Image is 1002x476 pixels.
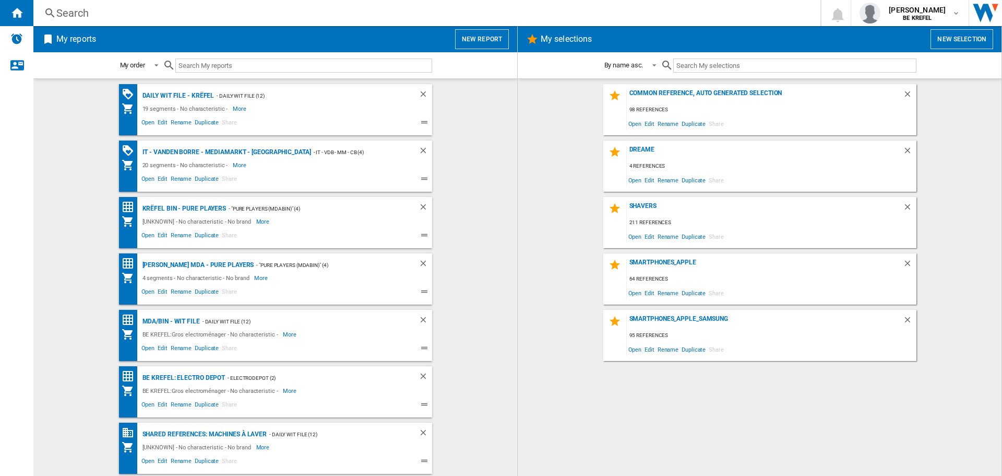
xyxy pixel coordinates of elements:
div: Price Matrix [122,314,140,327]
span: Share [220,287,238,299]
div: Delete [903,146,916,160]
span: Edit [156,400,169,412]
div: By name asc. [604,61,643,69]
span: Edit [156,174,169,187]
span: More [256,215,271,228]
div: Search [56,6,793,20]
div: Krëfel BIN - Pure Players [140,202,226,215]
div: Delete [419,371,432,385]
span: Rename [169,118,193,130]
div: DREAME [627,146,903,160]
div: My Assortment [122,215,140,228]
span: Rename [169,230,193,243]
span: Open [627,229,643,243]
span: Share [220,174,238,187]
span: Duplicate [193,230,220,243]
input: Search My reports [175,59,432,73]
span: Rename [656,173,680,187]
div: My Assortment [122,102,140,115]
span: Duplicate [680,286,707,300]
span: Duplicate [193,118,220,130]
div: 98 references [627,103,916,117]
div: Delete [419,89,432,102]
span: Share [220,343,238,356]
div: 64 references [627,273,916,286]
div: Price Matrix [122,257,140,270]
div: Delete [419,428,432,441]
div: My Assortment [122,272,140,284]
span: Duplicate [193,174,220,187]
div: My order [120,61,145,69]
span: Edit [643,286,656,300]
div: Price Matrix [122,201,140,214]
div: Delete [903,89,916,103]
span: Edit [643,117,656,131]
div: Smartphones_Apple_Samsung [627,315,903,329]
span: Rename [656,229,680,243]
div: - ElectroDepot (2) [225,371,397,385]
span: [PERSON_NAME] [889,5,946,15]
div: - Daily WIT file (12) [200,315,398,328]
span: Share [707,229,725,243]
div: 211 references [627,216,916,229]
div: My Assortment [122,441,140,454]
div: Shared references: Machines à laver [140,428,267,441]
div: My Assortment [122,385,140,397]
span: Edit [156,287,169,299]
span: Edit [156,343,169,356]
div: 4 segments - No characteristic - No brand [140,272,255,284]
div: SMARTPHONES_APPLE [627,259,903,273]
button: New report [455,29,509,49]
div: Delete [903,259,916,273]
div: BE KREFEL: Electro depot [140,371,225,385]
span: Duplicate [193,287,220,299]
div: 19 segments - No characteristic - [140,102,233,115]
span: Share [220,118,238,130]
span: Edit [156,118,169,130]
span: Rename [169,287,193,299]
span: Duplicate [680,342,707,356]
span: Open [140,287,157,299]
span: Open [140,400,157,412]
span: Open [140,456,157,469]
span: More [283,385,298,397]
span: More [254,272,269,284]
span: Duplicate [680,229,707,243]
img: alerts-logo.svg [10,32,23,45]
span: Edit [156,456,169,469]
div: Delete [419,146,432,159]
span: Open [140,174,157,187]
div: My Assortment [122,159,140,171]
button: New selection [931,29,993,49]
span: Duplicate [680,117,707,131]
span: Edit [156,230,169,243]
div: Delete [419,259,432,272]
span: Rename [656,342,680,356]
img: profile.jpg [860,3,880,24]
span: Duplicate [193,456,220,469]
div: Delete [903,202,916,216]
div: Daily WIT file - Krëfel [140,89,214,102]
span: More [233,159,248,171]
div: - "Pure Players (MDABIN)" (4) [254,259,397,272]
span: Rename [656,286,680,300]
div: IT - Vanden Borre - Mediamarkt - [GEOGRAPHIC_DATA] [140,146,311,159]
div: My Assortment [122,328,140,341]
div: Delete [419,315,432,328]
div: - "Pure Players (MDABIN)" (4) [226,202,397,215]
div: - Daily WIT file (12) [214,89,397,102]
span: Open [627,286,643,300]
span: Rename [169,174,193,187]
div: 20 segments - No characteristic - [140,159,233,171]
div: 95 references [627,329,916,342]
span: Edit [643,173,656,187]
div: PROMOTIONS Matrix [122,88,140,101]
span: Rename [169,343,193,356]
h2: My reports [54,29,98,49]
div: Delete [903,315,916,329]
div: Shared references [122,426,140,439]
div: Delete [419,202,432,215]
span: Rename [169,456,193,469]
span: Share [707,286,725,300]
span: Edit [643,229,656,243]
